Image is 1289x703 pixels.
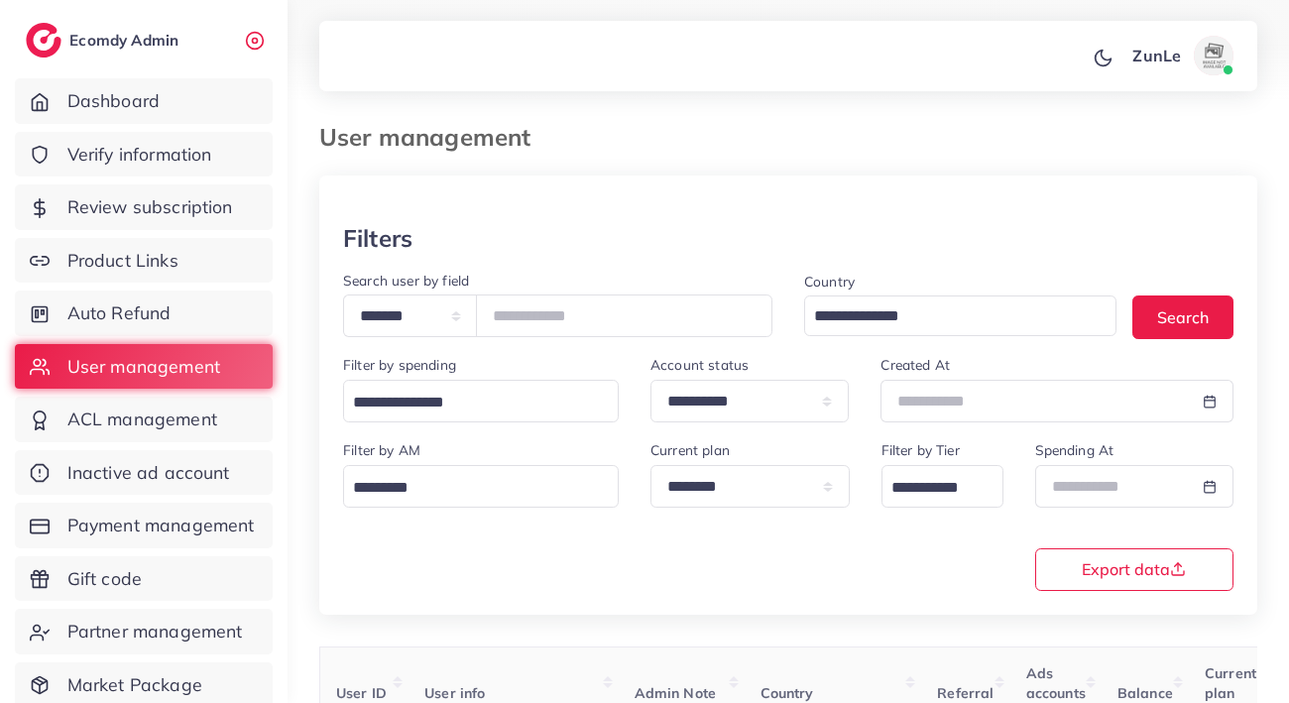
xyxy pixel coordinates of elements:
[67,619,243,644] span: Partner management
[26,23,61,58] img: logo
[343,355,456,375] label: Filter by spending
[804,272,855,292] label: Country
[1035,548,1234,591] button: Export data
[15,556,273,602] a: Gift code
[319,123,546,152] h3: User management
[67,142,212,168] span: Verify information
[1132,295,1233,338] button: Search
[937,684,994,702] span: Referral
[67,248,178,274] span: Product Links
[67,88,160,114] span: Dashboard
[15,397,273,442] a: ACL management
[881,440,960,460] label: Filter by Tier
[67,460,230,486] span: Inactive ad account
[15,609,273,654] a: Partner management
[15,184,273,230] a: Review subscription
[15,78,273,124] a: Dashboard
[650,355,749,375] label: Account status
[635,684,717,702] span: Admin Note
[880,355,950,375] label: Created At
[67,354,220,380] span: User management
[26,23,183,58] a: logoEcomdy Admin
[15,291,273,336] a: Auto Refund
[346,473,593,504] input: Search for option
[67,672,202,698] span: Market Package
[1117,684,1173,702] span: Balance
[343,224,412,253] h3: Filters
[336,684,387,702] span: User ID
[15,238,273,284] a: Product Links
[1026,664,1086,702] span: Ads accounts
[15,503,273,548] a: Payment management
[884,473,978,504] input: Search for option
[761,684,814,702] span: Country
[1082,561,1186,577] span: Export data
[343,380,619,422] div: Search for option
[343,440,420,460] label: Filter by AM
[343,271,469,291] label: Search user by field
[15,450,273,496] a: Inactive ad account
[807,301,1091,332] input: Search for option
[346,388,593,418] input: Search for option
[650,440,730,460] label: Current plan
[424,684,485,702] span: User info
[15,344,273,390] a: User management
[804,295,1116,336] div: Search for option
[67,300,172,326] span: Auto Refund
[67,566,142,592] span: Gift code
[1205,664,1256,702] span: Current plan
[67,407,217,432] span: ACL management
[67,513,255,538] span: Payment management
[15,132,273,177] a: Verify information
[343,465,619,508] div: Search for option
[881,465,1003,508] div: Search for option
[67,194,233,220] span: Review subscription
[69,31,183,50] h2: Ecomdy Admin
[1121,36,1241,75] a: ZunLeavatar
[1035,440,1114,460] label: Spending At
[1132,44,1181,67] p: ZunLe
[1194,36,1233,75] img: avatar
